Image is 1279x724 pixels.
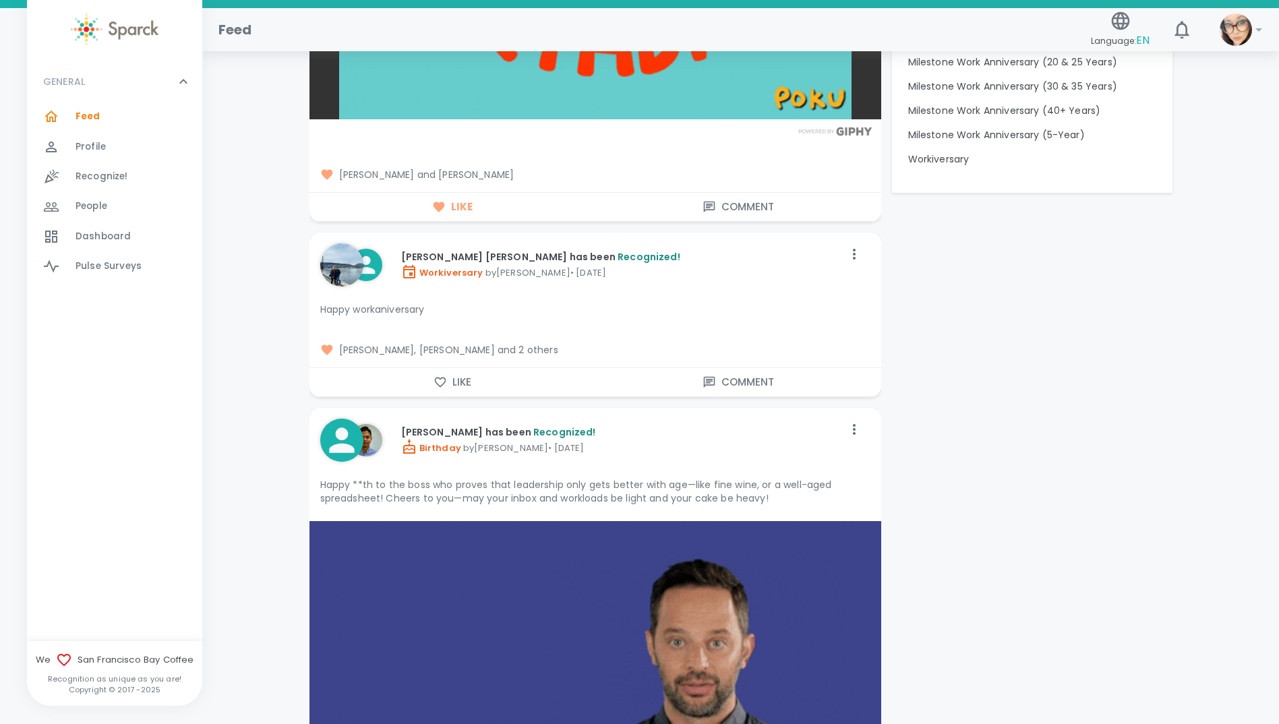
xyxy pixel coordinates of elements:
img: Powered by GIPHY [795,127,876,135]
p: by [PERSON_NAME] • [DATE] [401,264,843,280]
span: Feed [76,110,100,123]
p: Milestone Work Anniversary (5-Year) [908,128,1156,142]
p: Milestone Work Anniversary (30 & 35 Years) [908,80,1156,93]
p: GENERAL [43,75,85,88]
span: Birthday [401,442,461,454]
button: Comment [595,368,881,396]
span: Profile [76,140,106,154]
div: GENERAL [27,102,202,286]
p: Happy workaniversary [320,303,870,316]
span: Recognized! [533,425,596,439]
a: Pulse Surveys [27,251,202,281]
button: Like [309,368,595,396]
a: Profile [27,132,202,162]
img: Picture of Mikhail Coloyan [350,424,382,456]
button: Like [309,193,595,221]
span: Workiversary [401,266,483,279]
span: We San Francisco Bay Coffee [27,652,202,668]
span: Pulse Surveys [76,260,142,273]
img: Picture of Favi [1220,13,1252,46]
p: [PERSON_NAME] has been [401,425,843,439]
span: EN [1136,32,1150,48]
p: Milestone Work Anniversary (20 & 25 Years) [908,55,1156,69]
p: [PERSON_NAME] [PERSON_NAME] has been [401,250,843,264]
a: Feed [27,102,202,131]
p: Recognition as unique as you are! [27,673,202,684]
p: Milestone Work Anniversary (40+ Years) [908,104,1156,117]
h1: Feed [218,19,252,40]
img: Sparck logo [71,13,158,45]
p: Happy **th to the boss who proves that leadership only gets better with age—like fine wine, or a ... [320,478,870,505]
p: Copyright © 2017 - 2025 [27,684,202,695]
p: by [PERSON_NAME] • [DATE] [401,439,843,455]
span: Language: [1091,32,1150,50]
span: [PERSON_NAME], [PERSON_NAME] and 2 others [320,343,870,357]
button: Language:EN [1085,6,1155,54]
a: People [27,191,202,221]
img: Picture of Anna Belle Heredia [320,243,363,286]
p: Workiversary [908,152,1156,166]
span: Recognized! [618,250,680,264]
a: Sparck logo [27,13,202,45]
a: Recognize! [27,162,202,191]
span: People [76,200,107,213]
span: [PERSON_NAME] and [PERSON_NAME] [320,168,870,181]
span: Recognize! [76,170,128,183]
a: Dashboard [27,222,202,251]
button: Comment [595,193,881,221]
div: GENERAL [27,61,202,102]
span: Dashboard [76,230,131,243]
